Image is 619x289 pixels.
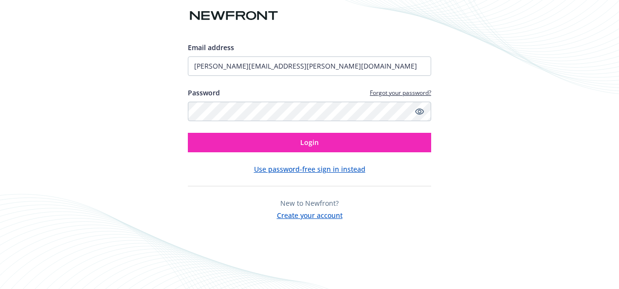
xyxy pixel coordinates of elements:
img: Newfront logo [188,7,280,24]
span: Login [300,138,319,147]
a: Forgot your password? [370,89,431,97]
button: Login [188,133,431,152]
label: Password [188,88,220,98]
input: Enter your password [188,102,431,121]
span: New to Newfront? [280,199,339,208]
span: Email address [188,43,234,52]
button: Use password-free sign in instead [254,164,365,174]
a: Show password [414,106,425,117]
input: Enter your email [188,56,431,76]
button: Create your account [277,208,343,220]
